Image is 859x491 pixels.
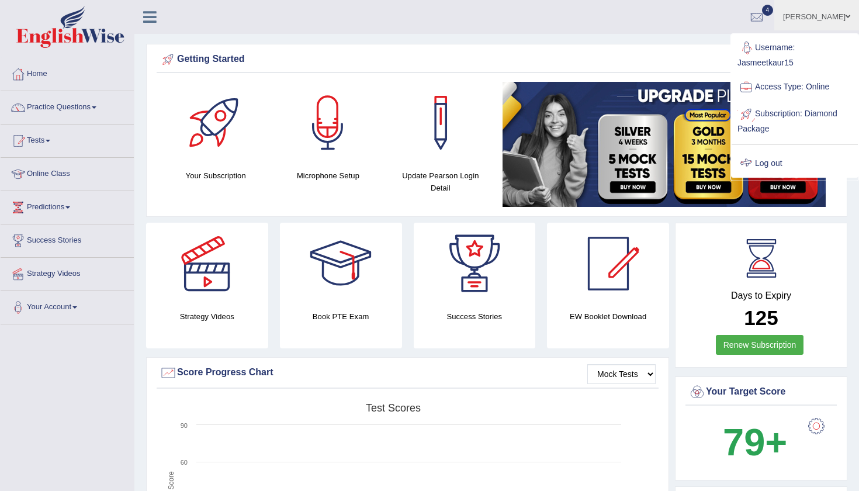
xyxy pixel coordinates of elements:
[732,101,858,140] a: Subscription: Diamond Package
[732,150,858,177] a: Log out
[1,191,134,220] a: Predictions
[414,310,536,323] h4: Success Stories
[167,471,175,490] tspan: Score
[1,258,134,287] a: Strategy Videos
[723,421,787,464] b: 79+
[762,5,774,16] span: 4
[1,224,134,254] a: Success Stories
[1,291,134,320] a: Your Account
[181,459,188,466] text: 60
[1,91,134,120] a: Practice Questions
[366,402,421,414] tspan: Test scores
[1,125,134,154] a: Tests
[503,82,826,207] img: small5.jpg
[146,310,268,323] h4: Strategy Videos
[1,158,134,187] a: Online Class
[280,310,402,323] h4: Book PTE Exam
[181,422,188,429] text: 90
[1,58,134,87] a: Home
[732,74,858,101] a: Access Type: Online
[744,306,778,329] b: 125
[390,170,491,194] h4: Update Pearson Login Detail
[160,364,656,382] div: Score Progress Chart
[732,34,858,74] a: Username: Jasmeetkaur15
[716,335,804,355] a: Renew Subscription
[278,170,378,182] h4: Microphone Setup
[547,310,669,323] h4: EW Booklet Download
[688,291,834,301] h4: Days to Expiry
[688,383,834,401] div: Your Target Score
[160,51,834,68] div: Getting Started
[165,170,266,182] h4: Your Subscription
